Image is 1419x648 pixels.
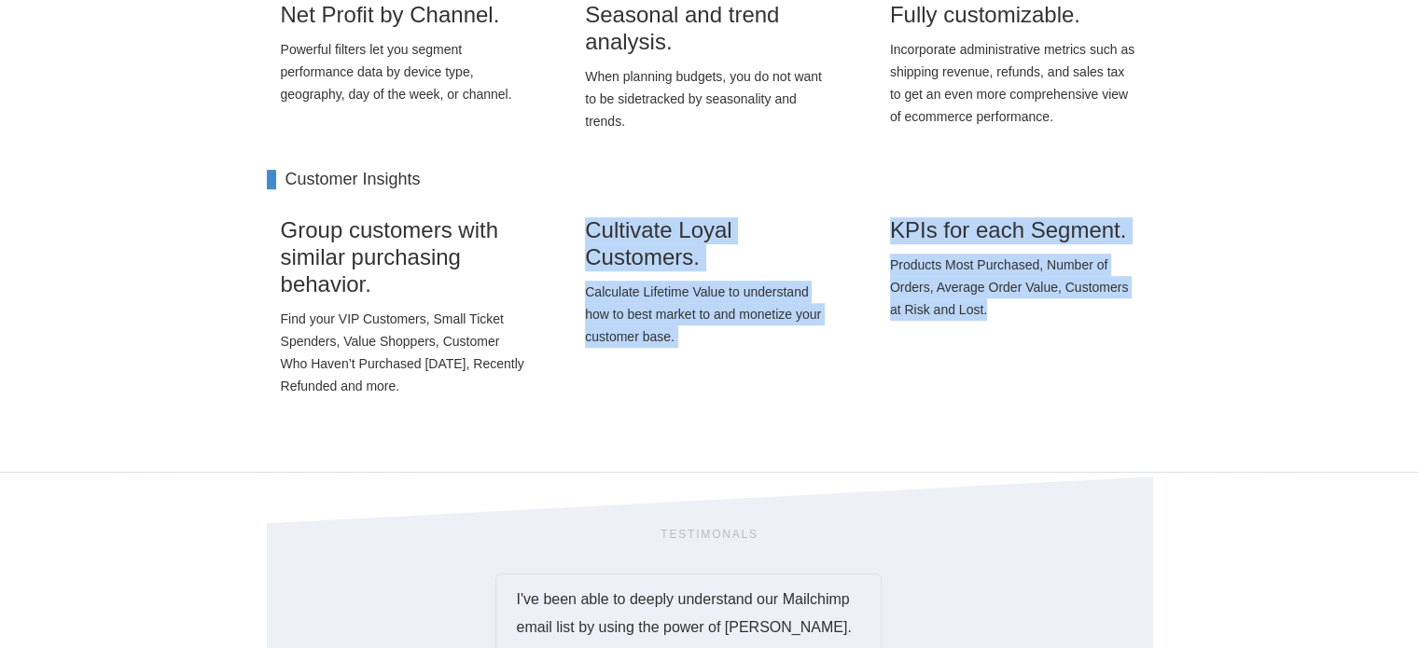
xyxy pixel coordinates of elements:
iframe: Drift Widget Chat Controller [1326,555,1397,626]
h4: Customer Insights [267,170,1153,190]
h3: Cultivate Loyal Customers. [585,217,834,271]
h6: Testimonals [488,528,931,541]
p: Calculate Lifetime Value to understand how to best market to and monetize your customer base. [585,281,834,348]
h3: Net Profit by Channel. [281,2,530,29]
p: Incorporate administrative metrics such as shipping revenue, refunds, and sales tax to get an eve... [890,38,1139,128]
h3: KPIs for each Segment. [890,217,1139,244]
h3: Fully customizable. [890,2,1139,29]
p: When planning budgets, you do not want to be sidetracked by seasonality and trends. [585,65,834,132]
p: Powerful filters let you segment performance data by device type, geography, day of the week, or ... [281,38,530,105]
p: Products Most Purchased, Number of Orders, Average Order Value, Customers at Risk and Lost. [890,254,1139,321]
h3: Seasonal and trend analysis. [585,2,834,56]
h3: Group customers with similar purchasing behavior. [281,217,530,297]
p: Find your VIP Customers, Small Ticket Spenders, Value Shoppers, Customer Who Haven’t Purchased [D... [281,308,530,397]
